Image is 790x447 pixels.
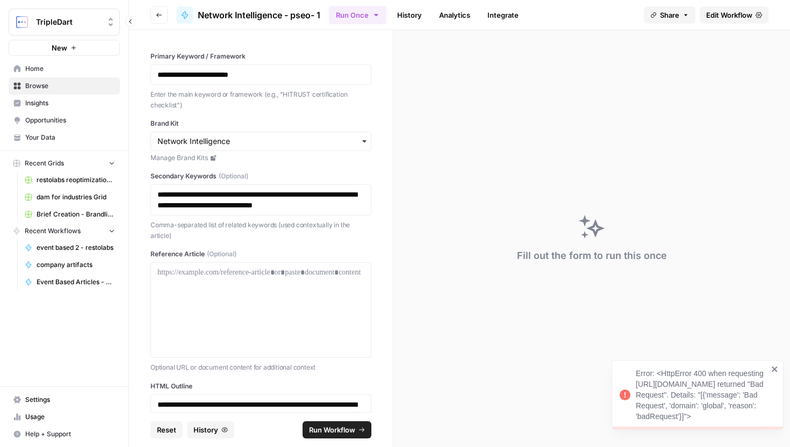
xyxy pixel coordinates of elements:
span: restolabs reoptimizations aug [37,175,115,185]
a: Usage [9,408,120,426]
button: Help + Support [9,426,120,443]
span: Usage [25,412,115,422]
input: Network Intelligence [157,136,364,147]
span: Network Intelligence - pseo- 1 [198,9,320,21]
p: Comma-separated list of related keywords (used contextually in the article) [150,220,371,241]
div: Error: <HttpError 400 when requesting [URL][DOMAIN_NAME] returned "Bad Request". Details: "[{'mes... [636,368,768,422]
label: Brand Kit [150,119,371,128]
a: Home [9,60,120,77]
span: Share [660,10,679,20]
span: Home [25,64,115,74]
a: event based 2 - restolabs [20,239,120,256]
span: Settings [25,395,115,405]
span: (Optional) [219,171,248,181]
a: Browse [9,77,120,95]
label: Secondary Keywords [150,171,371,181]
p: Optional URL or document content for additional context [150,362,371,373]
label: Primary Keyword / Framework [150,52,371,61]
a: Insights [9,95,120,112]
a: History [391,6,428,24]
span: Your Data [25,133,115,142]
button: History [187,421,234,438]
span: Recent Workflows [25,226,81,236]
span: Recent Grids [25,158,64,168]
button: New [9,40,120,56]
span: New [52,42,67,53]
span: Edit Workflow [706,10,752,20]
button: close [771,365,779,373]
p: Enter the main keyword or framework (e.g., "HITRUST certification checklist") [150,89,371,110]
span: (Optional) [207,249,236,259]
button: Share [644,6,695,24]
span: Browse [25,81,115,91]
a: Brief Creation - Brandlife Grid [20,206,120,223]
span: Event Based Articles - Restolabs [37,277,115,287]
span: Opportunities [25,116,115,125]
button: Reset [150,421,183,438]
a: Manage Brand Kits [150,153,371,163]
button: Recent Workflows [9,223,120,239]
a: Settings [9,391,120,408]
span: TripleDart [36,17,101,27]
span: dam for industries Grid [37,192,115,202]
a: Analytics [433,6,477,24]
label: HTML Outline [150,381,371,391]
span: Run Workflow [309,424,355,435]
button: Workspace: TripleDart [9,9,120,35]
img: TripleDart Logo [12,12,32,32]
a: Event Based Articles - Restolabs [20,273,120,291]
a: company artifacts [20,256,120,273]
a: dam for industries Grid [20,189,120,206]
button: Recent Grids [9,155,120,171]
span: History [193,424,218,435]
span: event based 2 - restolabs [37,243,115,253]
span: Insights [25,98,115,108]
span: company artifacts [37,260,115,270]
a: restolabs reoptimizations aug [20,171,120,189]
a: Edit Workflow [700,6,769,24]
a: Opportunities [9,112,120,129]
label: Reference Article [150,249,371,259]
button: Run Once [329,6,386,24]
a: Network Intelligence - pseo- 1 [176,6,320,24]
span: Reset [157,424,176,435]
a: Your Data [9,129,120,146]
button: Run Workflow [303,421,371,438]
div: Fill out the form to run this once [517,248,667,263]
a: Integrate [481,6,525,24]
span: Brief Creation - Brandlife Grid [37,210,115,219]
span: Help + Support [25,429,115,439]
